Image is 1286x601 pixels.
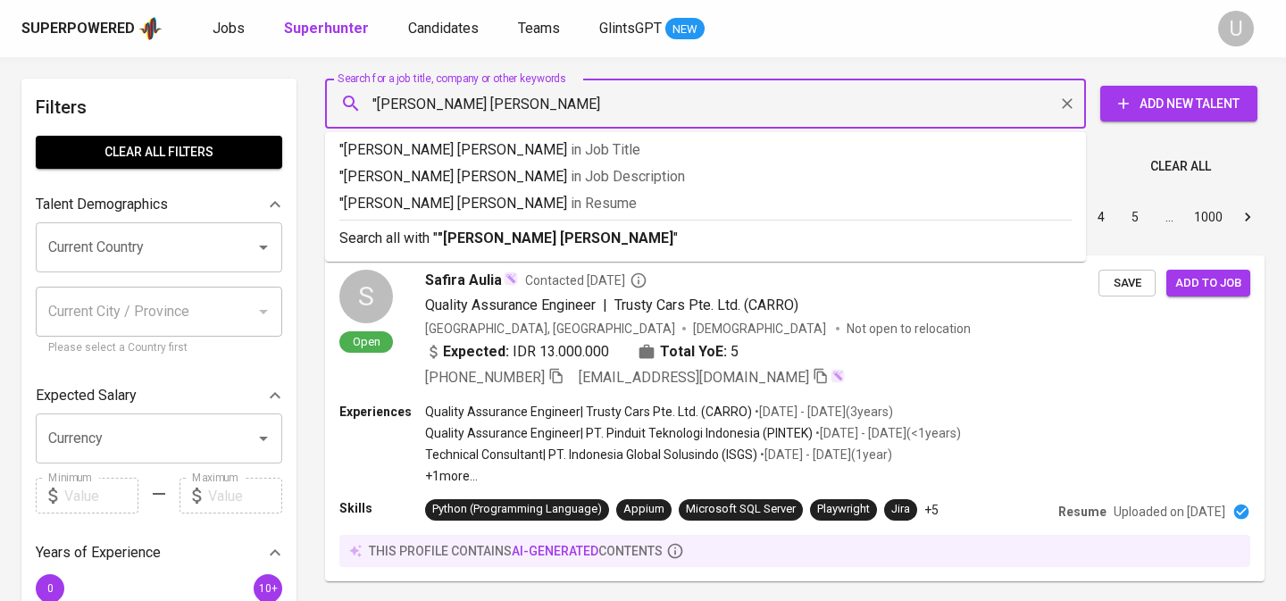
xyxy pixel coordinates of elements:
[339,166,1072,188] p: "[PERSON_NAME] [PERSON_NAME]
[752,403,893,421] p: • [DATE] - [DATE] ( 3 years )
[425,424,813,442] p: Quality Assurance Engineer | PT. Pinduit Teknologi Indonesia (PINTEK)
[208,478,282,513] input: Value
[339,270,393,323] div: S
[425,403,752,421] p: Quality Assurance Engineer | Trusty Cars Pte. Ltd. (CARRO)
[599,18,705,40] a: GlintsGPT NEW
[408,20,479,37] span: Candidates
[1150,155,1211,178] span: Clear All
[36,385,137,406] p: Expected Salary
[571,141,640,158] span: in Job Title
[731,341,739,363] span: 5
[408,18,482,40] a: Candidates
[425,467,961,485] p: +1 more ...
[46,582,53,595] span: 0
[425,296,596,313] span: Quality Assurance Engineer
[1121,203,1149,231] button: Go to page 5
[571,168,685,185] span: in Job Description
[504,271,518,286] img: magic_wand.svg
[1233,203,1262,231] button: Go to next page
[1175,273,1241,294] span: Add to job
[623,501,664,518] div: Appium
[512,544,598,558] span: AI-generated
[1143,150,1218,183] button: Clear All
[948,203,1265,231] nav: pagination navigation
[1115,93,1243,115] span: Add New Talent
[36,194,168,215] p: Talent Demographics
[346,334,388,349] span: Open
[36,535,282,571] div: Years of Experience
[1100,86,1257,121] button: Add New Talent
[614,296,798,313] span: Trusty Cars Pte. Ltd. (CARRO)
[817,501,870,518] div: Playwright
[64,478,138,513] input: Value
[443,341,509,363] b: Expected:
[831,369,845,383] img: magic_wand.svg
[571,195,637,212] span: in Resume
[50,141,268,163] span: Clear All filters
[425,369,545,386] span: [PHONE_NUMBER]
[425,341,609,363] div: IDR 13.000.000
[891,501,910,518] div: Jira
[518,20,560,37] span: Teams
[924,501,939,519] p: +5
[1107,273,1147,294] span: Save
[21,19,135,39] div: Superpowered
[603,295,607,316] span: |
[213,20,245,37] span: Jobs
[36,93,282,121] h6: Filters
[432,501,602,518] div: Python (Programming Language)
[36,378,282,413] div: Expected Salary
[599,20,662,37] span: GlintsGPT
[36,136,282,169] button: Clear All filters
[686,501,796,518] div: Microsoft SQL Server
[138,15,163,42] img: app logo
[284,20,369,37] b: Superhunter
[1155,208,1183,226] div: …
[339,139,1072,161] p: "[PERSON_NAME] [PERSON_NAME]
[251,235,276,260] button: Open
[21,15,163,42] a: Superpoweredapp logo
[213,18,248,40] a: Jobs
[258,582,277,595] span: 10+
[757,446,892,463] p: • [DATE] - [DATE] ( 1 year )
[36,187,282,222] div: Talent Demographics
[1098,270,1156,297] button: Save
[1166,270,1250,297] button: Add to job
[693,320,829,338] span: [DEMOGRAPHIC_DATA]
[339,193,1072,214] p: "[PERSON_NAME] [PERSON_NAME]
[518,18,564,40] a: Teams
[1114,503,1225,521] p: Uploaded on [DATE]
[630,271,647,289] svg: By Batam recruiter
[813,424,961,442] p: • [DATE] - [DATE] ( <1 years )
[1189,203,1228,231] button: Go to page 1000
[665,21,705,38] span: NEW
[339,499,425,517] p: Skills
[1087,203,1115,231] button: Go to page 4
[579,369,809,386] span: [EMAIL_ADDRESS][DOMAIN_NAME]
[284,18,372,40] a: Superhunter
[425,270,502,291] span: Safira Aulia
[438,230,673,246] b: "[PERSON_NAME] [PERSON_NAME]
[660,341,727,363] b: Total YoE:
[1058,503,1106,521] p: Resume
[847,320,971,338] p: Not open to relocation
[339,403,425,421] p: Experiences
[425,320,675,338] div: [GEOGRAPHIC_DATA], [GEOGRAPHIC_DATA]
[369,542,663,560] p: this profile contains contents
[425,446,757,463] p: Technical Consultant | PT. Indonesia Global Solusindo (ISGS)
[48,339,270,357] p: Please select a Country first
[325,255,1265,581] a: SOpenSafira AuliaContacted [DATE]Quality Assurance Engineer|Trusty Cars Pte. Ltd. (CARRO)[GEOGRAP...
[1218,11,1254,46] div: U
[525,271,647,289] span: Contacted [DATE]
[1055,91,1080,116] button: Clear
[251,426,276,451] button: Open
[36,542,161,563] p: Years of Experience
[339,228,1072,249] p: Search all with " "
